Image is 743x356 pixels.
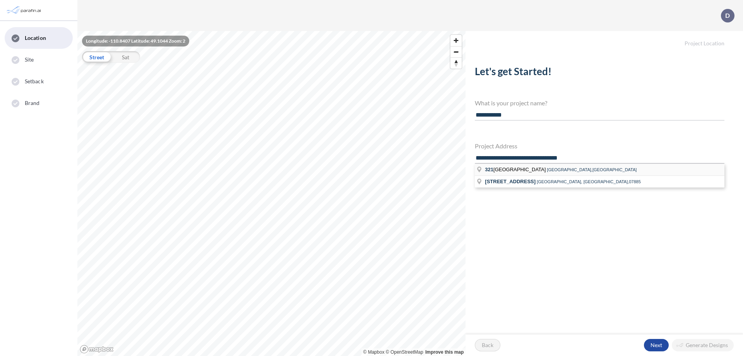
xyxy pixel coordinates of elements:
a: Mapbox [363,349,385,355]
span: [GEOGRAPHIC_DATA], [GEOGRAPHIC_DATA],07885 [537,179,641,184]
a: Improve this map [425,349,464,355]
h4: Project Address [475,142,724,150]
a: Mapbox homepage [80,345,114,354]
span: [STREET_ADDRESS] [485,179,536,184]
span: Reset bearing to north [450,58,462,69]
span: [GEOGRAPHIC_DATA] [485,167,547,172]
h2: Let's get Started! [475,65,724,81]
p: Next [651,341,662,349]
a: OpenStreetMap [386,349,423,355]
button: Reset bearing to north [450,57,462,69]
button: Zoom in [450,35,462,46]
span: [GEOGRAPHIC_DATA],[GEOGRAPHIC_DATA] [547,167,637,172]
span: Brand [25,99,40,107]
p: D [725,12,730,19]
span: 321 [485,167,493,172]
div: Street [82,51,111,63]
div: Longitude: -110.8407 Latitude: 49.1044 Zoom: 2 [82,36,189,46]
img: Parafin [6,3,43,17]
span: Setback [25,77,44,85]
h5: Project Location [466,31,743,47]
h4: What is your project name? [475,99,724,107]
button: Next [644,339,669,351]
canvas: Map [77,31,466,356]
span: Site [25,56,34,64]
button: Zoom out [450,46,462,57]
span: Location [25,34,46,42]
div: Sat [111,51,140,63]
